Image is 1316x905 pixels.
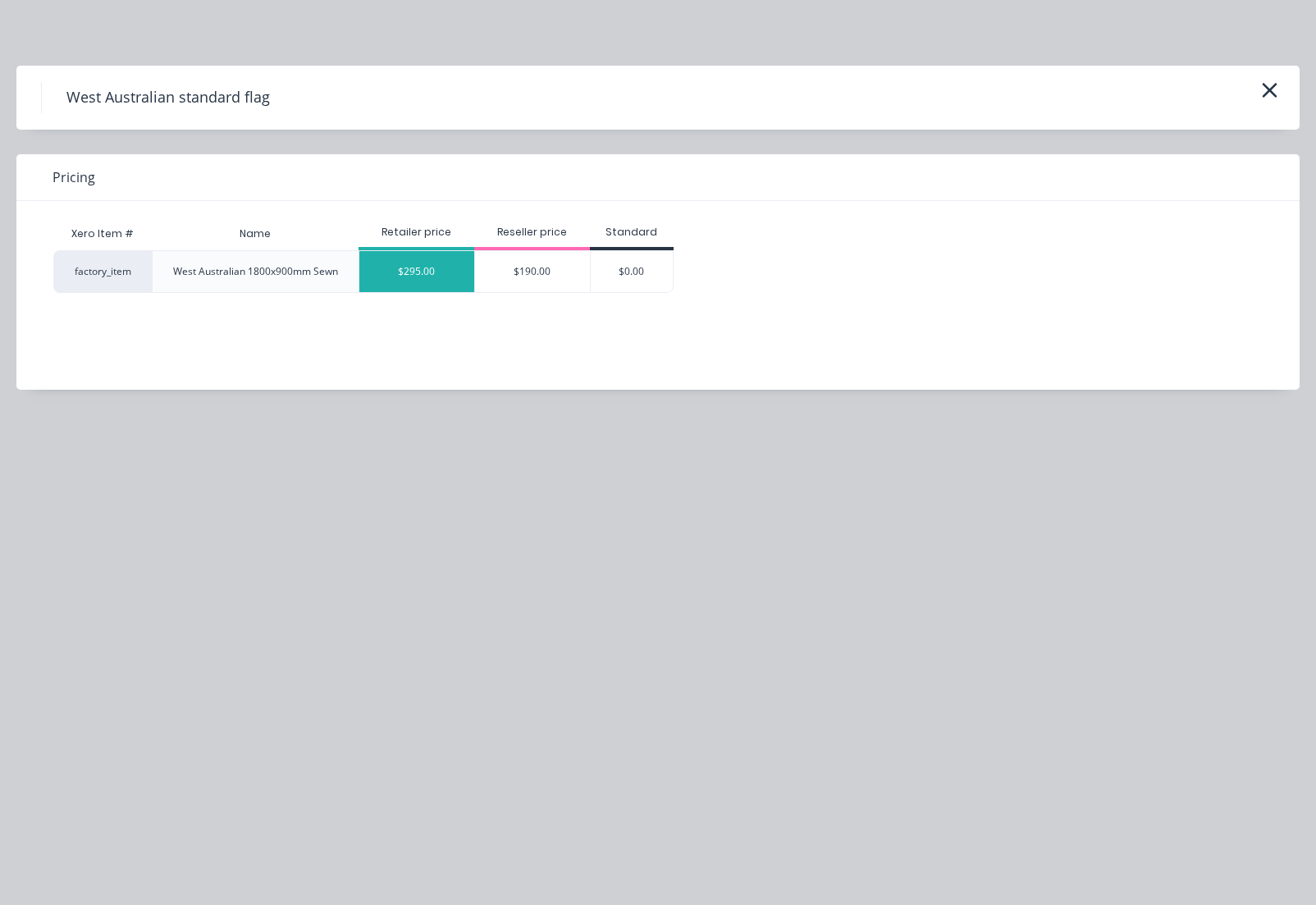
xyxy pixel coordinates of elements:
div: Reseller price [474,225,590,240]
div: $0.00 [591,251,673,292]
div: Name [226,213,284,254]
div: Xero Item # [53,217,152,250]
div: $295.00 [359,251,474,292]
h4: West Australian standard flag [41,82,295,113]
div: factory_item [53,250,152,293]
div: Standard [590,225,674,240]
span: Pricing [53,167,95,187]
div: $190.00 [475,251,590,292]
div: West Australian 1800x900mm Sewn [173,264,338,279]
div: Retailer price [359,225,474,240]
